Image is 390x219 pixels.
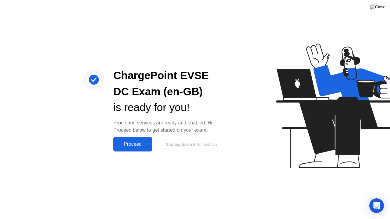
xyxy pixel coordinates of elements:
span: 9m and 58s [197,142,218,147]
img: Close [370,5,385,9]
button: Starting Exam in9m and 58s [155,138,227,150]
div: Proctoring services are ready and enabled. Hit Proceed below to get started on your exam. [113,119,227,134]
div: Open Intercom Messenger [369,198,384,213]
div: ChargePoint EVSE DC Exam (en-GB) [113,68,227,100]
button: Proceed [113,137,152,151]
div: Proceed [115,141,150,147]
div: is ready for you! [113,99,227,116]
